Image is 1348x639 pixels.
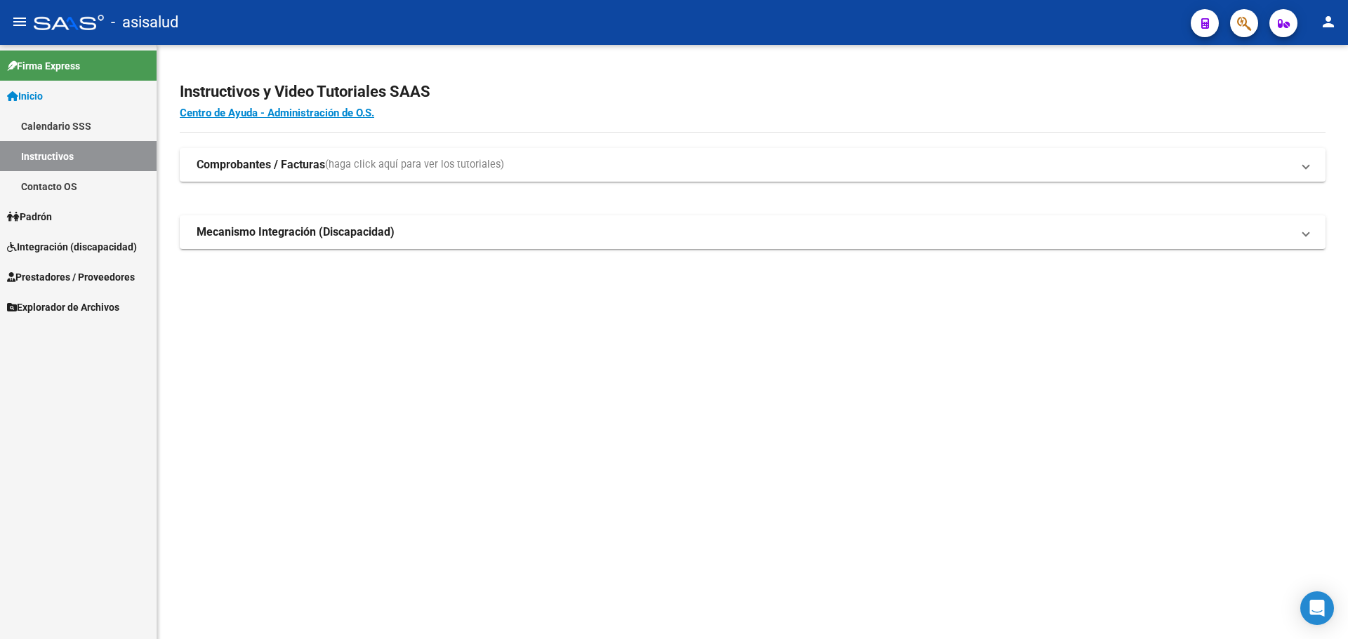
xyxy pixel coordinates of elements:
span: Prestadores / Proveedores [7,269,135,285]
mat-icon: person [1320,13,1337,30]
a: Centro de Ayuda - Administración de O.S. [180,107,374,119]
span: Inicio [7,88,43,104]
div: Open Intercom Messenger [1300,591,1334,625]
mat-expansion-panel-header: Mecanismo Integración (Discapacidad) [180,215,1326,249]
mat-icon: menu [11,13,28,30]
span: (haga click aquí para ver los tutoriales) [325,157,504,173]
span: Integración (discapacidad) [7,239,137,255]
span: Padrón [7,209,52,224]
mat-expansion-panel-header: Comprobantes / Facturas(haga click aquí para ver los tutoriales) [180,148,1326,182]
span: Explorador de Archivos [7,300,119,315]
strong: Comprobantes / Facturas [197,157,325,173]
strong: Mecanismo Integración (Discapacidad) [197,224,395,240]
span: - asisalud [111,7,178,38]
h2: Instructivos y Video Tutoriales SAAS [180,79,1326,105]
span: Firma Express [7,58,80,74]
